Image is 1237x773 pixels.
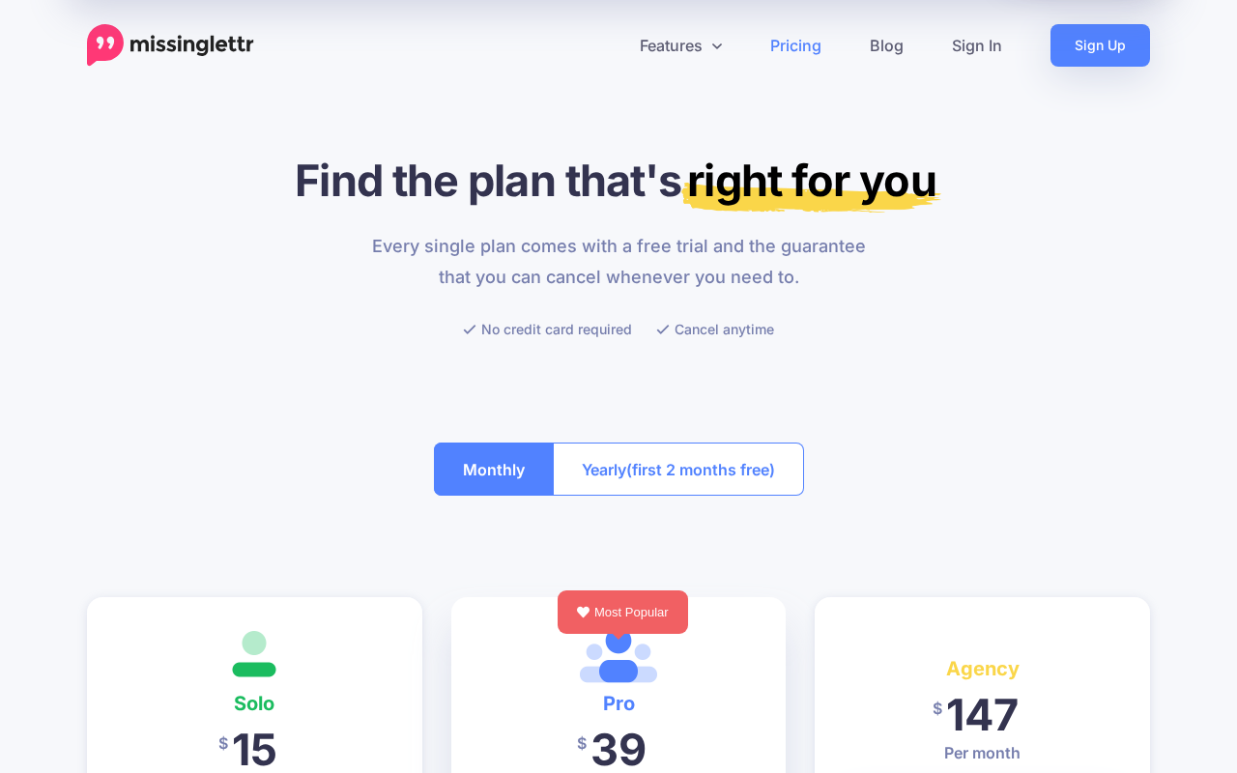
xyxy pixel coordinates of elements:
[946,688,1019,741] span: 147
[480,688,758,719] h4: Pro
[87,154,1150,207] h1: Find the plan that's
[928,24,1026,67] a: Sign In
[553,443,804,496] button: Yearly(first 2 months free)
[656,317,774,341] li: Cancel anytime
[933,687,942,730] span: $
[844,741,1121,764] p: Per month
[218,722,228,765] span: $
[616,24,746,67] a: Features
[844,653,1121,684] h4: Agency
[626,454,775,485] span: (first 2 months free)
[360,231,877,293] p: Every single plan comes with a free trial and the guarantee that you can cancel whenever you need...
[558,590,688,634] div: Most Popular
[1050,24,1150,67] a: Sign Up
[87,24,254,67] a: Home
[463,317,632,341] li: No credit card required
[116,688,393,719] h4: Solo
[434,443,554,496] button: Monthly
[681,154,941,213] mark: right for you
[846,24,928,67] a: Blog
[746,24,846,67] a: Pricing
[577,722,587,765] span: $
